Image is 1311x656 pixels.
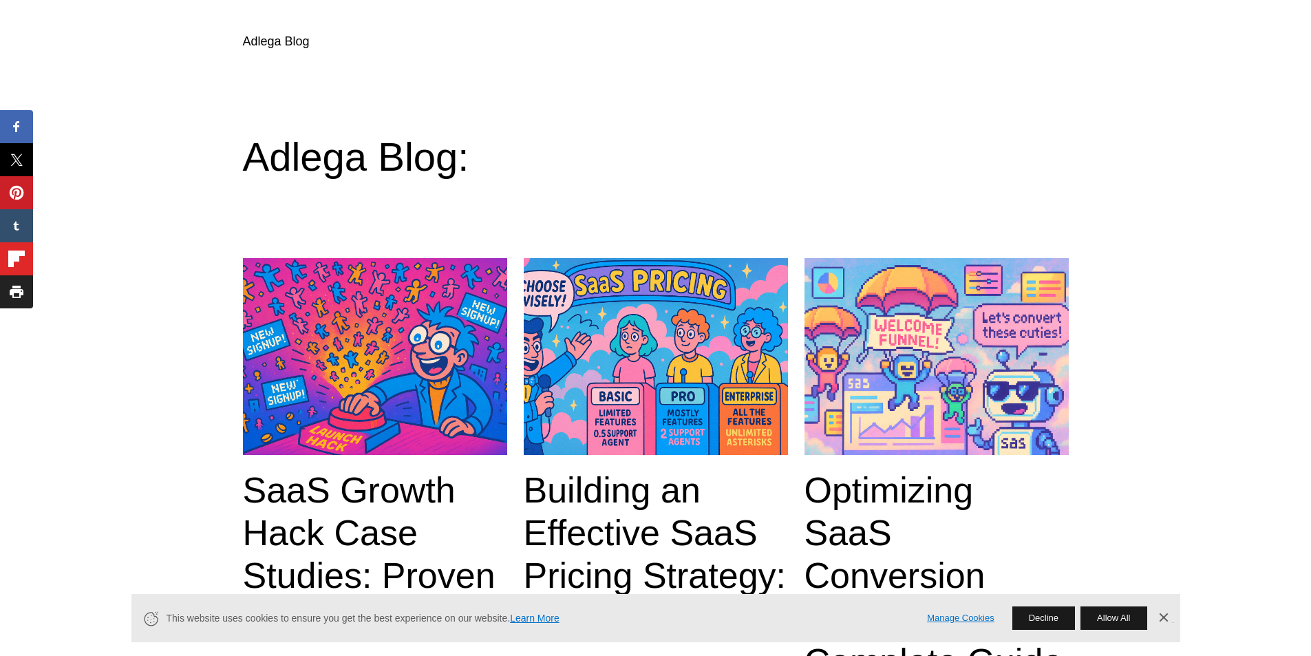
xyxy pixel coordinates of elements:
[1080,606,1147,630] button: Allow All
[1153,608,1173,628] a: Dismiss Banner
[142,610,160,627] svg: Cookie Icon
[804,258,1069,455] img: Optimizing SaaS Conversion Rates: The Complete Guide
[927,611,994,626] a: Manage Cookies
[1012,606,1075,630] button: Decline
[243,133,1069,181] h1: Adlega Blog:
[524,469,788,641] a: Building an Effective SaaS Pricing Strategy: Complete Guide
[510,613,559,624] a: Learn More
[167,611,908,626] span: This website uses cookies to ensure you get the best experience on our website.
[524,258,788,455] img: Building an Effective SaaS Pricing Strategy: Complete Guide
[243,34,310,48] a: Adlega Blog
[243,258,507,455] img: SaaS Growth Hack Case Studies: Proven Strategies
[243,469,507,641] a: SaaS Growth Hack Case Studies: Proven Strategies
